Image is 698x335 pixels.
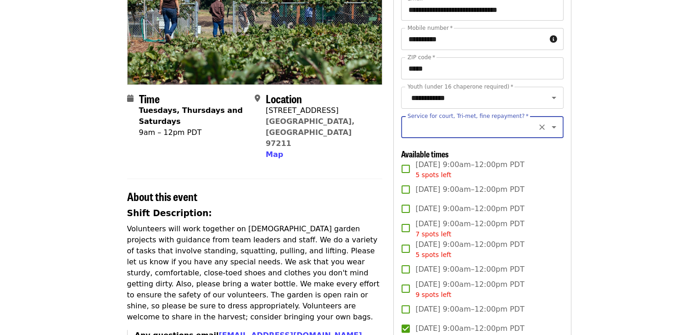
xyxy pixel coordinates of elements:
[415,184,524,195] span: [DATE] 9:00am–12:00pm PDT
[266,150,283,159] span: Map
[415,264,524,275] span: [DATE] 9:00am–12:00pm PDT
[139,90,160,106] span: Time
[415,279,524,300] span: [DATE] 9:00am–12:00pm PDT
[266,149,283,160] button: Map
[401,57,563,79] input: ZIP code
[139,127,247,138] div: 9am – 12pm PDT
[415,218,524,239] span: [DATE] 9:00am–12:00pm PDT
[415,159,524,180] span: [DATE] 9:00am–12:00pm PDT
[415,203,524,214] span: [DATE] 9:00am–12:00pm PDT
[255,94,260,103] i: map-marker-alt icon
[401,28,546,50] input: Mobile number
[408,84,513,89] label: Youth (under 16 chaperone required)
[415,291,451,298] span: 9 spots left
[415,251,451,258] span: 5 spots left
[408,55,435,60] label: ZIP code
[415,304,524,315] span: [DATE] 9:00am–12:00pm PDT
[547,121,560,134] button: Open
[415,171,451,179] span: 5 spots left
[127,94,134,103] i: calendar icon
[415,323,524,334] span: [DATE] 9:00am–12:00pm PDT
[266,117,355,148] a: [GEOGRAPHIC_DATA], [GEOGRAPHIC_DATA] 97211
[415,230,451,238] span: 7 spots left
[127,188,197,204] span: About this event
[127,223,383,323] p: Volunteers will work together on [DEMOGRAPHIC_DATA] garden projects with guidance from team leade...
[266,90,302,106] span: Location
[401,148,449,160] span: Available times
[550,35,557,44] i: circle-info icon
[536,121,548,134] button: Clear
[547,91,560,104] button: Open
[415,239,524,260] span: [DATE] 9:00am–12:00pm PDT
[139,106,243,126] strong: Tuesdays, Thursdays and Saturdays
[127,208,212,218] strong: Shift Description:
[266,105,375,116] div: [STREET_ADDRESS]
[408,113,529,119] label: Service for court, Tri-met, fine repayment?
[408,25,452,31] label: Mobile number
